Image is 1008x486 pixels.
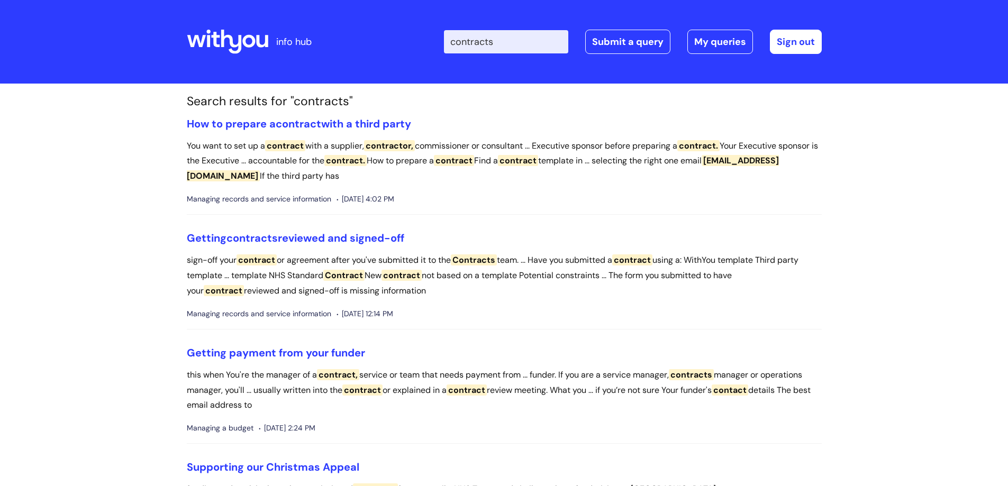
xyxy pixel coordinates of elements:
h1: Search results for "contracts" [187,94,822,109]
span: contract [265,140,305,151]
p: You want to set up a with a supplier, commissioner or consultant ... Executive sponsor before pre... [187,139,822,184]
a: How to prepare acontractwith a third party [187,117,411,131]
span: contract [447,384,487,396]
span: contracts [226,231,278,245]
span: contract [342,384,383,396]
a: Sign out [770,30,822,54]
span: [DATE] 12:14 PM [337,307,393,320]
span: contract. [677,140,720,151]
span: [DATE] 2:24 PM [259,421,315,435]
span: contract [276,117,321,131]
div: | - [444,30,822,54]
p: sign-off your or agreement after you've submitted it to the team. ... Have you submitted a using ... [187,253,822,298]
span: contract [498,155,538,166]
span: contract [382,270,422,281]
span: contract [612,254,652,265]
span: Managing records and service information [187,307,331,320]
span: contractor, [364,140,415,151]
span: contract [204,285,244,296]
a: Getting payment from your funder [187,346,365,360]
span: Contract [323,270,365,281]
span: Managing records and service information [187,192,331,206]
span: [DATE] 4:02 PM [337,192,394,206]
span: contact [712,384,748,396]
p: this when You're the manager of a service or team that needs payment from ... funder. If you are ... [187,368,822,413]
a: Gettingcontractsreviewed and signed-off [187,231,404,245]
span: contract [434,155,474,166]
input: Search [444,30,568,53]
span: contracts [669,369,714,380]
span: Managing a budget [187,421,253,435]
span: contract, [317,369,359,380]
span: Contracts [451,254,497,265]
a: Supporting our Christmas Appeal [187,460,359,474]
p: info hub [276,33,312,50]
a: My queries [687,30,753,54]
span: contract. [324,155,367,166]
span: contract [237,254,277,265]
a: Submit a query [585,30,670,54]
